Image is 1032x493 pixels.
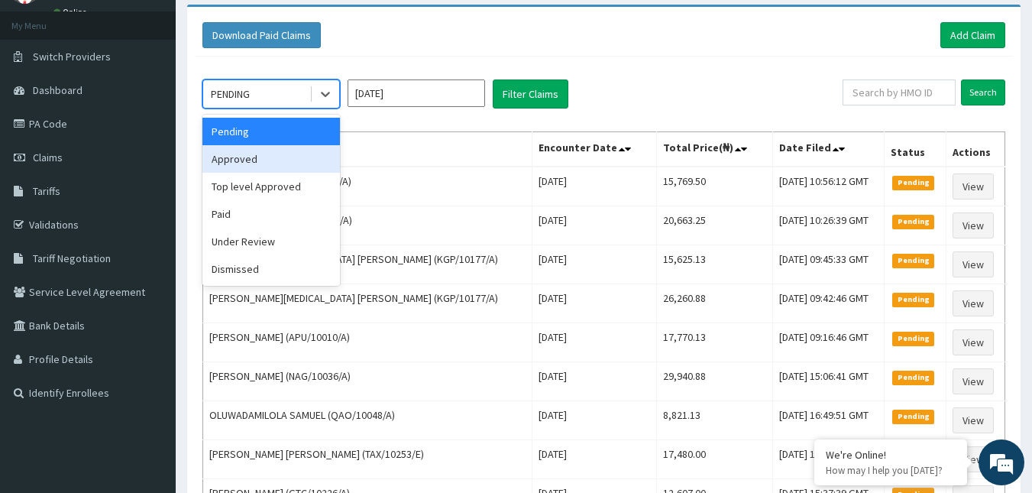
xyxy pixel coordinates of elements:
[532,167,657,206] td: [DATE]
[657,245,773,284] td: 15,625.13
[33,50,111,63] span: Switch Providers
[773,323,885,362] td: [DATE] 09:16:46 GMT
[946,132,1005,167] th: Actions
[773,245,885,284] td: [DATE] 09:45:33 GMT
[202,228,340,255] div: Under Review
[657,440,773,479] td: 17,480.00
[203,362,532,401] td: [PERSON_NAME] (NAG/10036/A)
[532,401,657,440] td: [DATE]
[532,132,657,167] th: Encounter Date
[203,323,532,362] td: [PERSON_NAME] (APU/10010/A)
[532,284,657,323] td: [DATE]
[657,167,773,206] td: 15,769.50
[953,368,994,394] a: View
[892,371,934,384] span: Pending
[203,245,532,284] td: [PERSON_NAME][MEDICAL_DATA] [PERSON_NAME] (KGP/10177/A)
[348,79,485,107] input: Select Month and Year
[202,145,340,173] div: Approved
[203,401,532,440] td: OLUWADAMILOLA SAMUEL (QAO/10048/A)
[892,332,934,345] span: Pending
[953,407,994,433] a: View
[773,132,885,167] th: Date Filed
[532,206,657,245] td: [DATE]
[203,440,532,479] td: [PERSON_NAME] [PERSON_NAME] (TAX/10253/E)
[33,184,60,198] span: Tariffs
[202,255,340,283] div: Dismissed
[953,212,994,238] a: View
[773,167,885,206] td: [DATE] 10:56:12 GMT
[657,323,773,362] td: 17,770.13
[961,79,1005,105] input: Search
[843,79,956,105] input: Search by HMO ID
[773,206,885,245] td: [DATE] 10:26:39 GMT
[773,440,885,479] td: [DATE] 15:45:17 GMT
[953,290,994,316] a: View
[885,132,946,167] th: Status
[203,284,532,323] td: [PERSON_NAME][MEDICAL_DATA] [PERSON_NAME] (KGP/10177/A)
[202,118,340,145] div: Pending
[892,215,934,229] span: Pending
[953,446,994,472] a: View
[33,151,63,164] span: Claims
[773,401,885,440] td: [DATE] 16:49:51 GMT
[773,362,885,401] td: [DATE] 15:06:41 GMT
[532,440,657,479] td: [DATE]
[773,284,885,323] td: [DATE] 09:42:46 GMT
[33,251,111,265] span: Tariff Negotiation
[211,86,250,102] div: PENDING
[657,362,773,401] td: 29,940.88
[53,7,90,18] a: Online
[532,362,657,401] td: [DATE]
[892,176,934,190] span: Pending
[203,206,532,245] td: [PERSON_NAME] (WAN/10095/A)
[940,22,1005,48] a: Add Claim
[532,245,657,284] td: [DATE]
[203,167,532,206] td: [PERSON_NAME] (MDU/10132/A)
[892,254,934,268] span: Pending
[953,251,994,277] a: View
[826,464,956,477] p: How may I help you today?
[826,448,956,462] div: We're Online!
[202,22,321,48] button: Download Paid Claims
[892,293,934,307] span: Pending
[532,323,657,362] td: [DATE]
[202,200,340,228] div: Paid
[203,132,532,167] th: Name
[657,132,773,167] th: Total Price(₦)
[493,79,568,109] button: Filter Claims
[202,173,340,200] div: Top level Approved
[657,206,773,245] td: 20,663.25
[892,410,934,423] span: Pending
[953,329,994,355] a: View
[953,174,994,199] a: View
[657,401,773,440] td: 8,821.13
[33,83,82,97] span: Dashboard
[657,284,773,323] td: 26,260.88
